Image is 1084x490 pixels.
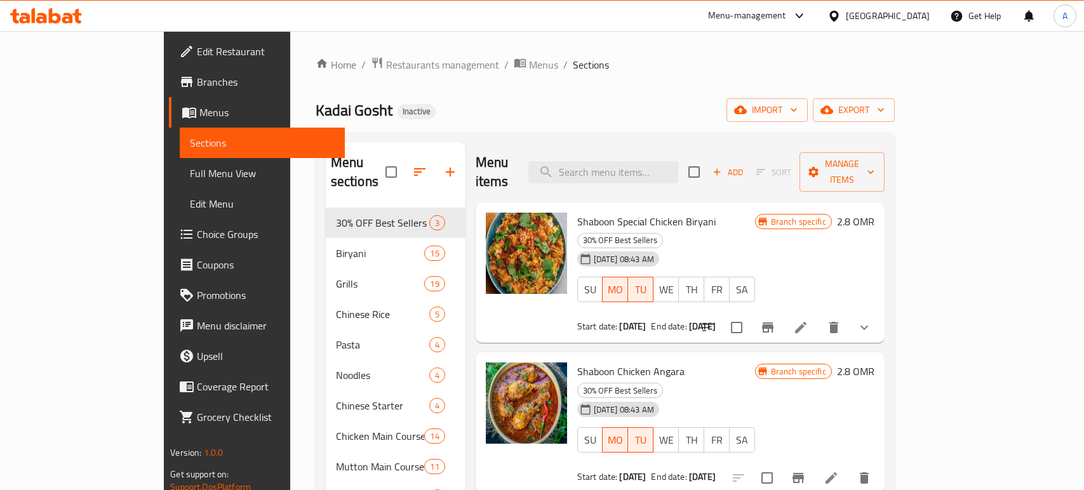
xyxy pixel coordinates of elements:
[197,288,335,303] span: Promotions
[837,362,874,380] h6: 2.8 OMR
[824,470,839,486] a: Edit menu item
[651,318,686,334] span: End date:
[429,307,445,322] div: items
[766,366,831,378] span: Branch specific
[169,371,345,402] a: Coverage Report
[737,102,798,118] span: import
[197,318,335,333] span: Menu disclaimer
[326,268,465,299] div: Grills19
[707,162,748,182] span: Add item
[689,468,716,485] b: [DATE]
[405,157,435,187] span: Sort sections
[726,98,808,122] button: import
[336,398,429,413] div: Chinese Starter
[204,444,224,461] span: 1.0.0
[823,102,885,118] span: export
[577,427,603,453] button: SU
[577,277,603,302] button: SU
[810,156,874,188] span: Manage items
[336,428,425,444] span: Chicken Main Courses
[331,153,385,191] h2: Menu sections
[704,277,730,302] button: FR
[180,158,345,189] a: Full Menu View
[577,383,663,398] div: 30% OFF Best Sellers
[619,468,646,485] b: [DATE]
[180,189,345,219] a: Edit Menu
[819,312,849,343] button: delete
[398,104,436,119] div: Inactive
[429,215,445,230] div: items
[578,233,662,248] span: 30% OFF Best Sellers
[608,431,623,449] span: MO
[429,337,445,352] div: items
[577,212,716,231] span: Shaboon Special Chicken Biryani
[684,431,699,449] span: TH
[577,233,663,248] div: 30% OFF Best Sellers
[514,56,558,73] a: Menus
[169,67,345,97] a: Branches
[577,318,618,334] span: Start date:
[573,57,609,72] span: Sections
[169,97,345,128] a: Menus
[336,337,429,352] div: Pasta
[169,249,345,280] a: Coupons
[336,215,429,230] span: 30% OFF Best Sellers
[583,281,598,299] span: SU
[425,461,444,473] span: 11
[190,196,335,211] span: Edit Menu
[169,280,345,310] a: Promotions
[684,281,699,299] span: TH
[336,276,425,291] div: Grills
[326,208,465,238] div: 30% OFF Best Sellers3
[729,427,755,453] button: SA
[430,308,445,321] span: 5
[486,213,567,294] img: Shaboon Special Chicken Biryani
[628,277,653,302] button: TU
[197,257,335,272] span: Coupons
[326,390,465,421] div: Chinese Starter4
[169,219,345,249] a: Choice Groups
[678,427,704,453] button: TH
[857,320,872,335] svg: Show Choices
[653,427,679,453] button: WE
[735,431,750,449] span: SA
[704,427,730,453] button: FR
[336,307,429,322] span: Chinese Rice
[708,8,786,23] div: Menu-management
[326,329,465,360] div: Pasta4
[528,161,678,183] input: search
[608,281,623,299] span: MO
[361,57,366,72] li: /
[429,367,445,383] div: items
[336,367,429,383] div: Noodles
[589,253,659,265] span: [DATE] 08:43 AM
[430,369,445,381] span: 4
[689,318,716,334] b: [DATE]
[326,299,465,329] div: Chinese Rice5
[602,277,628,302] button: MO
[336,459,425,474] span: Mutton Main Courses
[633,281,648,299] span: TU
[578,383,662,398] span: 30% OFF Best Sellers
[766,216,831,228] span: Branch specific
[430,339,445,351] span: 4
[711,165,745,180] span: Add
[707,162,748,182] button: Add
[424,276,445,291] div: items
[633,431,648,449] span: TU
[170,444,201,461] span: Version:
[846,9,930,23] div: [GEOGRAPHIC_DATA]
[849,312,880,343] button: show more
[577,362,685,381] span: Shaboon Chicken Angara
[336,246,425,261] div: Biryani
[371,56,499,73] a: Restaurants management
[729,277,755,302] button: SA
[435,157,465,187] button: Add section
[602,427,628,453] button: MO
[813,98,895,122] button: export
[190,135,335,150] span: Sections
[169,310,345,341] a: Menu disclaimer
[430,217,445,229] span: 3
[170,466,229,482] span: Get support on:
